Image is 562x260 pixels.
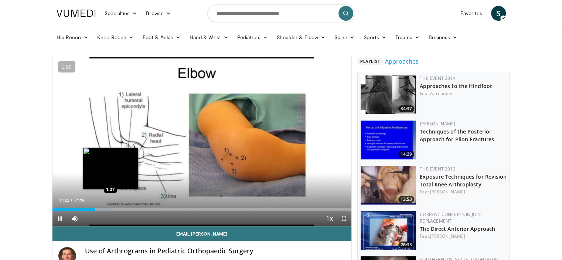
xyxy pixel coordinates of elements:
[420,225,495,232] a: The Direct Anterior Approach
[420,75,455,81] a: The Event 2014
[430,233,465,239] a: [PERSON_NAME]
[233,30,272,45] a: Pediatrics
[385,57,419,66] a: Approaches
[420,128,494,143] a: Techniques of the Posterior Approach for Pilon Fractures
[52,208,352,211] div: Progress Bar
[52,211,67,226] button: Pause
[337,211,351,226] button: Fullscreen
[71,197,72,203] span: /
[398,105,414,112] span: 34:37
[272,30,330,45] a: Shoulder & Elbow
[420,121,455,127] a: [PERSON_NAME]
[357,58,383,65] span: Playlist
[359,30,391,45] a: Sports
[420,166,455,172] a: The Event 2013
[74,197,84,203] span: 7:29
[361,211,416,250] a: 26:33
[361,75,416,114] a: 34:37
[85,247,346,255] h4: Use of Arthrograms in Pediatric Orthopaedic Surgery
[420,211,483,224] a: Current Concepts in Joint Replacement
[207,4,355,22] input: Search topics, interventions
[398,242,414,248] span: 26:33
[57,10,96,17] img: VuMedi Logo
[52,57,352,226] video-js: Video Player
[59,197,69,203] span: 1:04
[420,189,507,195] div: Feat.
[398,196,414,203] span: 13:53
[424,30,462,45] a: Business
[361,121,416,159] img: bKdxKv0jK92UJBOH4xMDoxOjB1O8AjAz.150x105_q85_crop-smart_upscale.jpg
[361,121,416,159] a: 14:29
[420,82,492,90] a: Approaches to the Hindfoot
[100,6,142,21] a: Specialties
[361,166,416,205] a: 13:53
[420,173,507,188] a: Exposure Techniques for Revision Total Knee Arthroplasty
[361,211,416,250] img: -HDyPxAMiGEr7NQ34xMDoxOjBwO2Ktvk.150x105_q85_crop-smart_upscale.jpg
[52,30,93,45] a: Hip Recon
[420,90,507,97] div: Feat.
[491,6,506,21] a: S
[398,151,414,158] span: 14:29
[430,189,465,195] a: [PERSON_NAME]
[322,211,337,226] button: Playback Rate
[142,6,176,21] a: Browse
[93,30,138,45] a: Knee Recon
[420,233,507,240] div: Feat.
[361,75,416,114] img: J9XehesEoQgsycYX4xMDoxOmtxOwKG7D.150x105_q85_crop-smart_upscale.jpg
[361,166,416,205] img: 16d600b7-4875-420c-b295-1ea96c16a48f.150x105_q85_crop-smart_upscale.jpg
[391,30,425,45] a: Trauma
[138,30,185,45] a: Foot & Ankle
[456,6,487,21] a: Favorites
[67,211,82,226] button: Mute
[185,30,233,45] a: Hand & Wrist
[330,30,359,45] a: Spine
[52,226,352,241] a: Email [PERSON_NAME]
[430,90,453,97] a: A. Younger
[83,148,138,189] img: image.jpeg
